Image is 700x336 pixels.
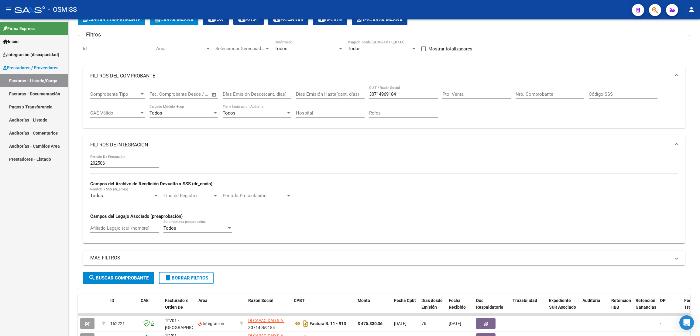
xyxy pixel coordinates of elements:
[580,294,609,321] datatable-header-cell: Auditoria
[419,294,446,321] datatable-header-cell: Días desde Emisión
[90,214,183,219] strong: Campos del Legajo Asociado (preaprobación)
[660,321,661,326] span: -
[688,6,695,13] mat-icon: person
[211,91,218,98] button: Open calendar
[149,91,174,97] input: Fecha inicio
[358,298,370,303] span: Monto
[3,25,35,32] span: Firma Express
[318,17,342,22] span: Gecros
[215,46,265,51] span: Seleccionar Gerenciador
[547,294,580,321] datatable-header-cell: Expediente SUR Asociado
[48,3,77,16] span: - OSMISS
[203,14,229,25] button: CSV
[449,298,466,310] span: Fecha Recibido
[248,318,284,323] span: DI CAPACIDAD S.A.
[108,294,138,321] datatable-header-cell: ID
[268,14,308,25] button: Estandar
[163,225,176,231] span: Todos
[156,46,205,51] span: Area
[476,298,503,310] span: Doc Respaldatoria
[352,14,407,25] button: Descarga Masiva
[208,16,215,23] mat-icon: cloud_download
[163,193,213,198] span: Tipo de Registro
[294,298,305,303] span: CPBT
[660,298,666,303] span: OP
[273,16,280,23] mat-icon: cloud_download
[180,91,209,97] input: Fecha fin
[196,294,237,321] datatable-header-cell: Area
[474,294,510,321] datatable-header-cell: Doc Respaldatoria
[238,17,259,22] span: EXCEL
[164,274,172,281] mat-icon: delete
[163,294,196,321] datatable-header-cell: Facturado x Orden De
[138,294,163,321] datatable-header-cell: CAE
[238,16,245,23] mat-icon: cloud_download
[155,17,194,22] span: Carga Masiva
[90,73,671,79] mat-panel-title: FILTROS DEL COMPROBANTE
[198,298,208,303] span: Area
[609,294,633,321] datatable-header-cell: Retencion IIBB
[352,14,407,25] app-download-masive: Descarga masiva de comprobantes (adjuntos)
[348,46,361,51] span: Todos
[164,275,208,281] span: Borrar Filtros
[355,294,392,321] datatable-header-cell: Monto
[357,17,403,22] span: Descarga Masiva
[83,86,685,128] div: FILTROS DEL COMPROBANTE
[90,193,103,198] span: Todos
[421,321,426,326] span: 76
[90,110,139,116] span: CAE Válido
[208,17,224,22] span: CSV
[3,64,58,71] span: Prestadores / Proveedores
[446,294,474,321] datatable-header-cell: Fecha Recibido
[392,294,419,321] datatable-header-cell: Fecha Cpbt
[149,110,162,116] span: Todos
[679,315,694,330] div: Open Intercom Messenger
[291,294,355,321] datatable-header-cell: CPBT
[141,298,149,303] span: CAE
[510,294,547,321] datatable-header-cell: Trazabilidad
[88,274,96,281] mat-icon: search
[83,135,685,155] mat-expansion-panel-header: FILTROS DE INTEGRACION
[198,321,224,326] span: Integración
[90,142,671,148] mat-panel-title: FILTROS DE INTEGRACION
[248,317,289,330] div: 30714969184
[358,321,383,326] strong: $ 475.830,36
[83,66,685,86] mat-expansion-panel-header: FILTROS DEL COMPROBANTE
[159,272,214,284] button: Borrar Filtros
[582,298,600,303] span: Auditoria
[83,30,104,39] h3: Filtros
[110,321,125,326] span: 162221
[3,51,59,58] span: Integración (discapacidad)
[246,294,291,321] datatable-header-cell: Razón Social
[165,298,188,310] span: Facturado x Orden De
[90,255,671,261] mat-panel-title: MAS FILTROS
[223,110,235,116] span: Todos
[110,298,114,303] span: ID
[88,275,149,281] span: Buscar Comprobante
[310,321,346,326] strong: Factura B: 11 - 913
[275,46,287,51] span: Todos
[83,251,685,265] mat-expansion-panel-header: MAS FILTROS
[657,294,682,321] datatable-header-cell: OP
[5,6,12,13] mat-icon: menu
[633,294,657,321] datatable-header-cell: Retención Ganancias
[83,17,140,22] span: Cargar Comprobante
[302,319,310,328] i: Descargar documento
[611,298,631,310] span: Retencion IIBB
[83,272,154,284] button: Buscar Comprobante
[394,298,416,303] span: Fecha Cpbt
[233,14,264,25] button: EXCEL
[248,298,273,303] span: Razón Social
[83,155,685,243] div: FILTROS DE INTEGRACION
[3,38,19,45] span: Inicio
[90,91,139,97] span: Comprobante Tipo
[318,16,325,23] mat-icon: cloud_download
[78,14,145,25] button: Cargar Comprobante
[549,298,576,310] span: Expediente SUR Asociado
[90,181,212,187] strong: Campos del Archivo de Rendición Devuelto x SSS (dr_envio)
[421,298,443,310] span: Días desde Emisión
[223,193,286,198] span: Período Presentación
[636,298,656,310] span: Retención Ganancias
[150,14,198,25] button: Carga Masiva
[313,14,347,25] button: Gecros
